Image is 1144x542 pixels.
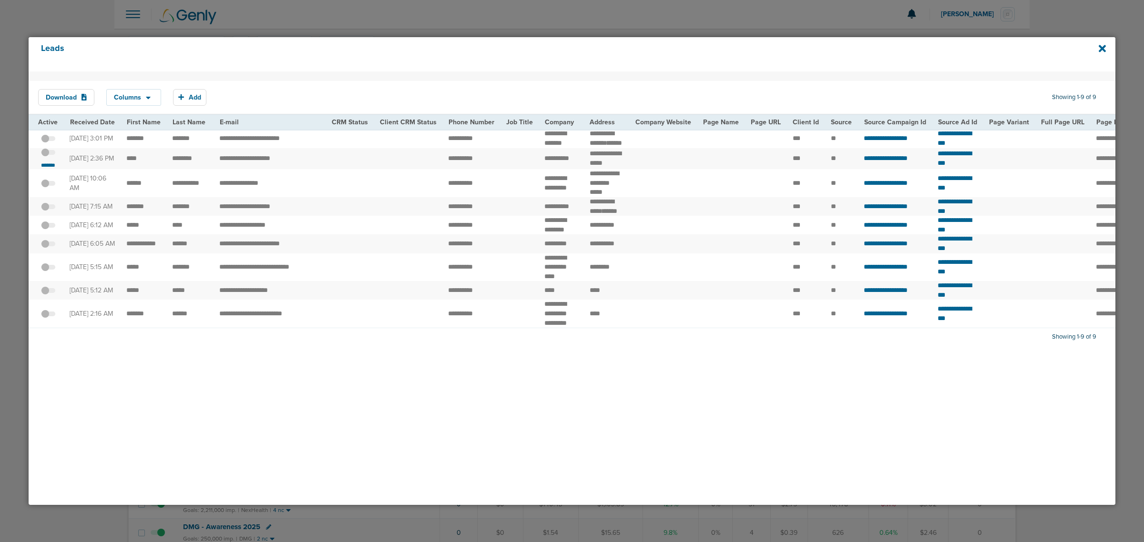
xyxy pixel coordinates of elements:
td: [DATE] 2:16 AM [64,300,121,328]
button: Download [38,89,94,106]
span: CRM Status [332,118,368,126]
th: Company [539,115,583,130]
td: [DATE] 5:12 AM [64,281,121,300]
span: Source Ad Id [938,118,977,126]
span: First Name [127,118,161,126]
td: [DATE] 6:12 AM [64,216,121,234]
span: E-mail [220,118,239,126]
th: Page Variant [983,115,1035,130]
th: Full Page URL [1035,115,1090,130]
span: Received Date [70,118,115,126]
span: Client Id [793,118,819,126]
span: Source [831,118,852,126]
td: [DATE] 5:15 AM [64,253,121,281]
span: Active [38,118,58,126]
span: Phone Number [449,118,494,126]
th: Job Title [500,115,539,130]
button: Add [173,89,206,106]
th: Company Website [630,115,697,130]
td: [DATE] 6:05 AM [64,234,121,253]
span: Page URL [751,118,781,126]
span: Source Campaign Id [864,118,926,126]
span: Showing 1-9 of 9 [1052,93,1096,101]
td: [DATE] 3:01 PM [64,129,121,148]
span: Columns [114,94,141,101]
span: Add [189,93,201,101]
th: Client CRM Status [374,115,442,130]
td: [DATE] 10:06 AM [64,169,121,197]
th: Page Name [697,115,745,130]
span: Last Name [173,118,205,126]
h4: Leads [41,43,1000,65]
th: Address [584,115,630,130]
span: Showing 1-9 of 9 [1052,333,1096,341]
td: [DATE] 7:15 AM [64,197,121,216]
td: [DATE] 2:36 PM [64,148,121,170]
